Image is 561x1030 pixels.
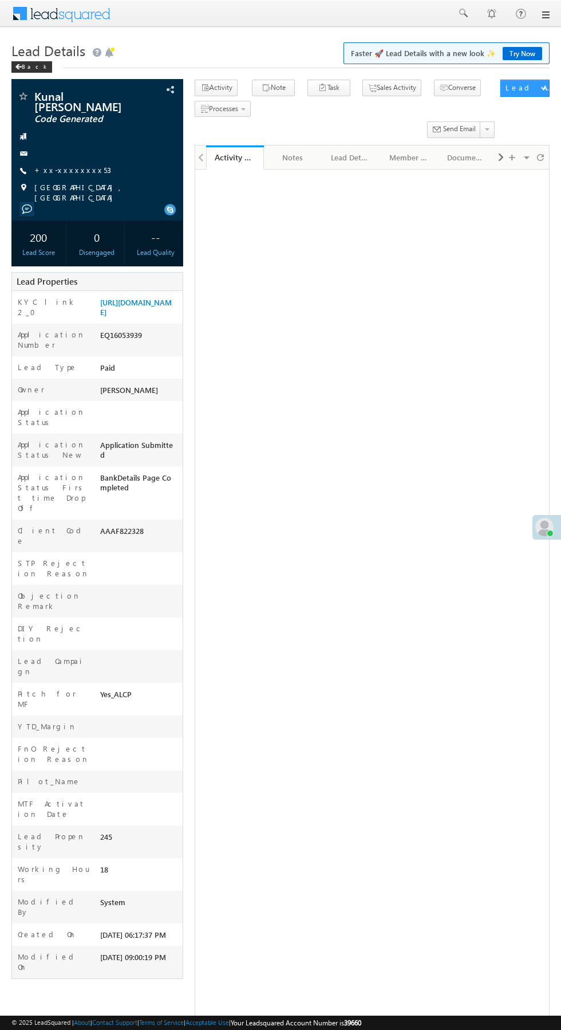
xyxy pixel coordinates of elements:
label: Lead Campaign [18,656,89,677]
label: Pitch for MF [18,689,89,709]
div: [DATE] 06:17:37 PM [97,929,183,945]
div: Member Of Lists [389,151,428,164]
div: 245 [97,831,183,847]
label: KYC link 2_0 [18,297,89,317]
a: Documents [438,146,496,170]
label: Objection Remark [18,591,89,611]
button: Send Email [427,121,481,138]
span: [GEOGRAPHIC_DATA], [GEOGRAPHIC_DATA] [34,182,171,203]
a: About [74,1019,90,1026]
button: Converse [434,80,481,96]
div: Back [11,61,52,73]
div: Lead Details [331,151,369,164]
label: Application Status First time Drop Off [18,472,89,513]
a: [URL][DOMAIN_NAME] [100,297,172,317]
button: Activity [195,80,238,96]
label: STP Rejection Reason [18,558,89,579]
div: Application Submitted [97,439,183,465]
a: Member Of Lists [380,146,438,170]
label: Modified On [18,952,89,972]
label: YTD_Margin [18,721,77,732]
div: Lead Quality [131,247,180,258]
span: Lead Details [11,41,85,60]
div: System [97,897,183,913]
label: Pilot_Name [18,776,81,787]
label: Application Number [18,329,89,350]
div: BankDetails Page Completed [97,472,183,498]
label: Lead Type [18,362,77,372]
div: 0 [73,226,121,247]
a: Lead Details [322,146,380,170]
div: Yes_ALCP [97,689,183,705]
span: Lead Properties [17,276,77,287]
div: 18 [97,864,183,880]
button: Sales Activity [362,80,421,96]
a: Notes [264,146,322,170]
label: Working Hours [18,864,89,884]
button: Lead Actions [500,80,550,97]
label: MTF Activation Date [18,799,89,819]
div: Notes [273,151,311,164]
label: Modified By [18,897,89,917]
div: Paid [97,362,183,378]
div: -- [131,226,180,247]
a: Acceptable Use [185,1019,229,1026]
button: Task [307,80,350,96]
a: Back [11,61,58,70]
span: Faster 🚀 Lead Details with a new look ✨ [351,48,542,59]
a: Terms of Service [139,1019,184,1026]
a: Contact Support [92,1019,137,1026]
li: Activity History [206,146,264,168]
div: EQ16053939 [97,329,183,345]
label: DIY Rejection [18,623,89,644]
div: Documents [447,151,485,164]
div: Lead Actions [505,82,554,93]
div: [DATE] 09:00:19 PM [97,952,183,968]
div: Disengaged [73,247,121,258]
span: Send Email [443,124,476,134]
div: Activity History [215,152,255,163]
span: Processes [209,104,238,113]
label: Owner [18,384,45,395]
div: Lead Score [14,247,63,258]
label: Application Status [18,407,89,427]
div: 200 [14,226,63,247]
a: +xx-xxxxxxxx53 [34,165,111,175]
label: Created On [18,929,77,939]
span: 39660 [344,1019,361,1027]
button: Processes [195,101,251,117]
div: AAAF822328 [97,525,183,541]
label: Lead Propensity [18,831,89,852]
li: Member of Lists [380,146,438,168]
label: Application Status New [18,439,89,460]
span: [PERSON_NAME] [100,385,158,395]
li: Lead Details [322,146,380,168]
a: Activity History [206,146,264,170]
span: © 2025 LeadSquared | | | | | [11,1017,361,1028]
label: Client Code [18,525,89,546]
button: Note [252,80,295,96]
span: Kunal [PERSON_NAME] [34,91,139,111]
span: Code Generated [34,113,139,125]
label: FnO Rejection Reason [18,744,89,764]
a: Try Now [503,47,542,60]
span: Your Leadsquared Account Number is [231,1019,361,1027]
